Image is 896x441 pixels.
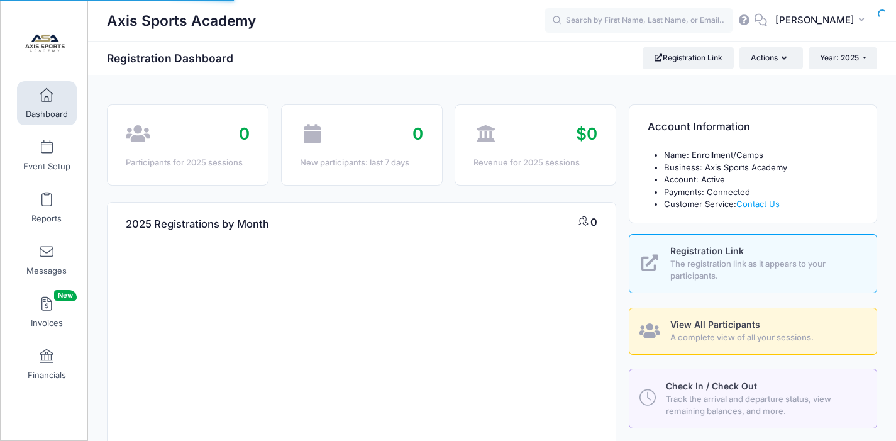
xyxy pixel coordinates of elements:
[26,265,67,276] span: Messages
[28,370,66,381] span: Financials
[670,245,744,256] span: Registration Link
[473,157,597,169] div: Revenue for 2025 sessions
[31,318,63,328] span: Invoices
[629,234,877,293] a: Registration Link The registration link as it appears to your participants.
[670,319,760,330] span: View All Participants
[17,290,77,334] a: InvoicesNew
[107,6,256,35] h1: Axis Sports Academy
[820,53,859,62] span: Year: 2025
[664,198,858,211] li: Customer Service:
[23,161,70,172] span: Event Setup
[17,186,77,230] a: Reports
[643,47,734,69] a: Registration Link
[576,124,597,143] span: $0
[590,216,597,228] span: 0
[670,332,863,344] span: A complete view of all your sessions.
[21,20,69,67] img: Axis Sports Academy
[17,238,77,282] a: Messages
[664,174,858,186] li: Account: Active
[126,207,269,243] h4: 2025 Registrations by Month
[412,124,423,143] span: 0
[739,47,802,69] button: Actions
[767,6,877,35] button: [PERSON_NAME]
[664,149,858,162] li: Name: Enrollment/Camps
[666,381,757,391] span: Check In / Check Out
[629,308,877,355] a: View All Participants A complete view of all your sessions.
[54,290,77,301] span: New
[300,157,424,169] div: New participants: last 7 days
[664,186,858,199] li: Payments: Connected
[736,199,780,209] a: Contact Us
[17,342,77,386] a: Financials
[17,81,77,125] a: Dashboard
[666,393,862,418] span: Track the arrival and departure status, view remaining balances, and more.
[31,213,62,224] span: Reports
[545,8,733,33] input: Search by First Name, Last Name, or Email...
[664,162,858,174] li: Business: Axis Sports Academy
[1,13,89,73] a: Axis Sports Academy
[775,13,855,27] span: [PERSON_NAME]
[670,258,863,282] span: The registration link as it appears to your participants.
[239,124,250,143] span: 0
[17,133,77,177] a: Event Setup
[26,109,68,120] span: Dashboard
[629,369,877,428] a: Check In / Check Out Track the arrival and departure status, view remaining balances, and more.
[809,47,877,69] button: Year: 2025
[648,109,750,145] h4: Account Information
[126,157,250,169] div: Participants for 2025 sessions
[107,52,244,65] h1: Registration Dashboard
